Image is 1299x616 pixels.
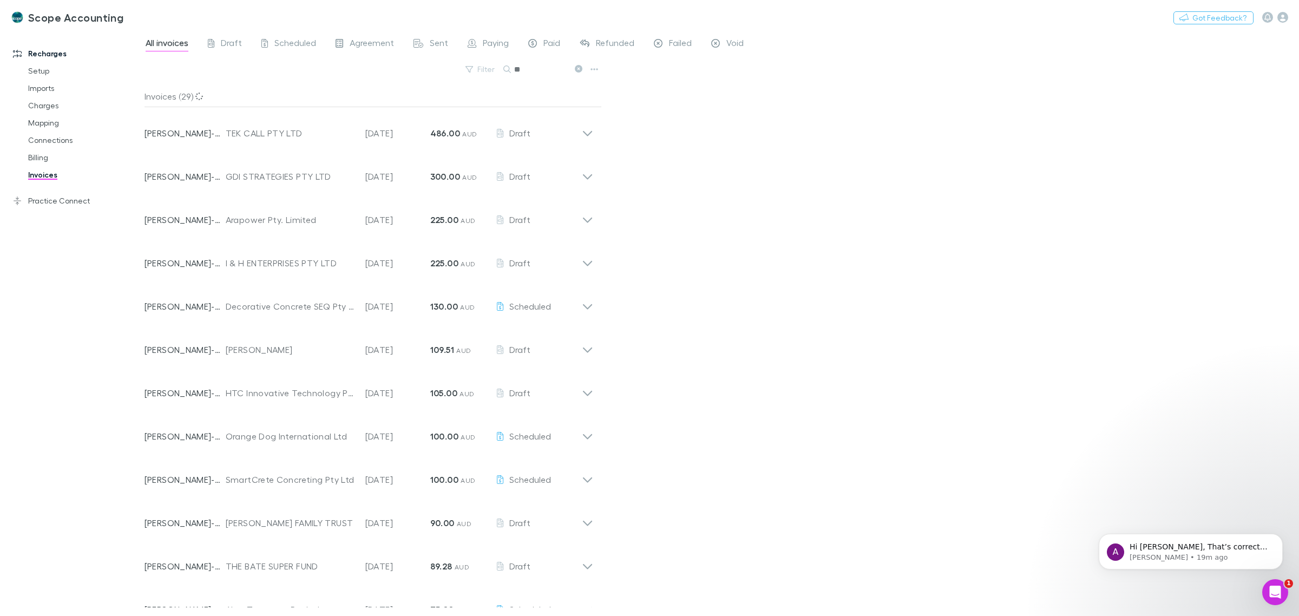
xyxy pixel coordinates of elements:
div: [PERSON_NAME]-0304Orange Dog International Ltd[DATE]100.00 AUDScheduled [136,410,602,454]
span: Draft [509,128,530,138]
div: [PERSON_NAME]-0325SmartCrete Concreting Pty Ltd[DATE]100.00 AUDScheduled [136,454,602,497]
div: [PERSON_NAME] [226,343,355,356]
span: AUD [456,606,471,614]
div: [PERSON_NAME]-0154[PERSON_NAME][DATE]109.51 AUDDraft [136,324,602,367]
span: Draft [509,388,530,398]
a: Billing [17,149,153,166]
p: [PERSON_NAME]-0132 [145,170,226,183]
span: Scheduled [509,431,551,441]
div: [PERSON_NAME] FAMILY TRUST [226,516,355,529]
h3: Scope Accounting [28,11,123,24]
p: [PERSON_NAME]-0211 [145,386,226,399]
span: Void [726,37,744,51]
span: Failed [669,37,692,51]
p: [DATE] [365,343,430,356]
span: Draft [509,258,530,268]
span: Agreement [350,37,394,51]
span: AUD [461,217,475,225]
div: [PERSON_NAME]-0098TEK CALL PTY LTD[DATE]486.00 AUDDraft [136,107,602,150]
p: [PERSON_NAME]-0302 [145,300,226,313]
div: [PERSON_NAME]-0132GDI STRATEGIES PTY LTD[DATE]300.00 AUDDraft [136,150,602,194]
strong: 225.00 [430,258,458,268]
iframe: Intercom live chat [1262,579,1288,605]
p: [DATE] [365,516,430,529]
span: Paying [483,37,509,51]
div: TEK CALL PTY LTD [226,127,355,140]
p: [PERSON_NAME]-0055 [145,560,226,573]
p: Message from Alex, sent 19m ago [47,42,187,51]
p: [DATE] [365,213,430,226]
strong: 130.00 [430,301,458,312]
div: HTC Innovative Technology Pty Ltd [226,386,355,399]
button: Got Feedback? [1173,11,1254,24]
strong: 100.00 [430,431,458,442]
a: Charges [17,97,153,114]
a: Mapping [17,114,153,132]
div: [PERSON_NAME]-0160[PERSON_NAME] FAMILY TRUST[DATE]90.00 AUDDraft [136,497,602,540]
div: Alter Transport Pty Ltd [226,603,355,616]
div: Orange Dog International Ltd [226,430,355,443]
span: AUD [460,303,475,311]
p: [DATE] [365,257,430,270]
a: Setup [17,62,153,80]
strong: 109.51 [430,344,454,355]
iframe: Intercom notifications message [1082,511,1299,587]
span: AUD [460,390,474,398]
img: Scope Accounting's Logo [11,11,24,24]
p: [PERSON_NAME]-0098 [145,127,226,140]
div: Decorative Concrete SEQ Pty Ltd [226,300,355,313]
p: [DATE] [365,300,430,313]
span: All invoices [146,37,188,51]
div: Arapower Pty. Limited [226,213,355,226]
span: Hi [PERSON_NAME], That’s correct - only the invoices that were sent earlier than their scheduled ... [47,31,185,83]
button: Filter [460,63,501,76]
span: Sent [430,37,448,51]
span: Scheduled [509,474,551,484]
span: AUD [461,260,475,268]
p: [DATE] [365,170,430,183]
span: AUD [462,173,477,181]
p: [DATE] [365,127,430,140]
strong: 225.00 [430,214,458,225]
div: SmartCrete Concreting Pty Ltd [226,473,355,486]
p: [PERSON_NAME]-0325 [145,473,226,486]
span: Draft [221,37,242,51]
div: [PERSON_NAME]-0302Decorative Concrete SEQ Pty Ltd[DATE]130.00 AUDScheduled [136,280,602,324]
strong: 300.00 [430,171,460,182]
a: Invoices [17,166,153,184]
strong: 105.00 [430,388,457,398]
span: Refunded [596,37,634,51]
span: Draft [509,517,530,528]
span: Scheduled [274,37,316,51]
p: [DATE] [365,430,430,443]
p: [DATE] [365,386,430,399]
span: Draft [509,171,530,181]
a: Recharges [2,45,153,62]
strong: 100.00 [430,474,458,485]
a: Imports [17,80,153,97]
a: Connections [17,132,153,149]
span: AUD [462,130,477,138]
a: Practice Connect [2,192,153,209]
div: [PERSON_NAME]-0163I & H ENTERPRISES PTY LTD[DATE]225.00 AUDDraft [136,237,602,280]
span: Draft [509,561,530,571]
p: [PERSON_NAME]-0304 [145,430,226,443]
span: 1 [1284,579,1293,588]
span: AUD [457,520,471,528]
span: AUD [461,433,475,441]
span: Draft [509,214,530,225]
strong: 90.00 [430,517,455,528]
div: THE BATE SUPER FUND [226,560,355,573]
div: GDI STRATEGIES PTY LTD [226,170,355,183]
span: Draft [509,344,530,355]
span: AUD [456,346,471,355]
div: I & H ENTERPRISES PTY LTD [226,257,355,270]
p: [PERSON_NAME]-0160 [145,516,226,529]
p: [DATE] [365,473,430,486]
div: [PERSON_NAME]-0055THE BATE SUPER FUND[DATE]89.28 AUDDraft [136,540,602,584]
span: Scheduled [509,301,551,311]
p: [DATE] [365,560,430,573]
p: [DATE] [365,603,430,616]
